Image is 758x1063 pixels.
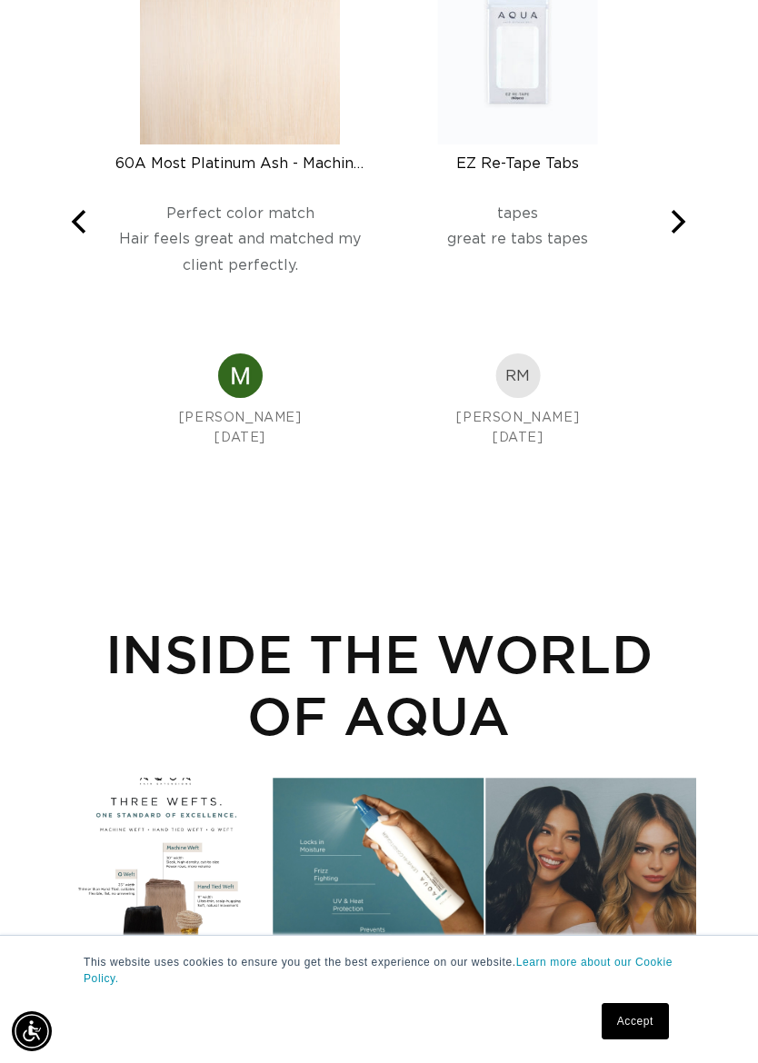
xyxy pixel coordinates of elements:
[115,154,364,173] div: 60A Most Platinum Ash - Machine Weft
[394,204,643,223] div: tapes
[486,778,696,988] div: Instagram post opens in a popup
[115,408,364,428] div: [PERSON_NAME]
[84,954,674,987] p: This website uses cookies to ensure you get the best experience on our website.
[394,226,643,353] div: great re tabs tapes
[61,778,271,988] div: Instagram post opens in a popup
[394,428,643,448] div: [DATE]
[61,202,101,242] button: Previous
[667,976,758,1063] iframe: Chat Widget
[115,204,364,223] div: Perfect color match
[495,353,540,398] div: RM
[218,353,263,398] div: MH
[218,353,263,398] img: Myrella H. Profile Picture
[394,154,643,173] div: EZ Re-Tape Tabs
[115,226,364,353] div: Hair feels great and matched my client perfectly.
[602,1003,669,1039] a: Accept
[495,353,540,398] img: Rebecca M. Profile Picture
[657,202,697,242] button: Next
[115,137,364,172] a: 60A Most Platinum Ash - Machine Weft
[12,1011,52,1051] div: Accessibility Menu
[61,622,696,746] h2: INSIDE THE WORLD OF AQUA
[274,778,484,988] div: Instagram post opens in a popup
[394,408,643,428] div: [PERSON_NAME]
[115,428,364,448] div: [DATE]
